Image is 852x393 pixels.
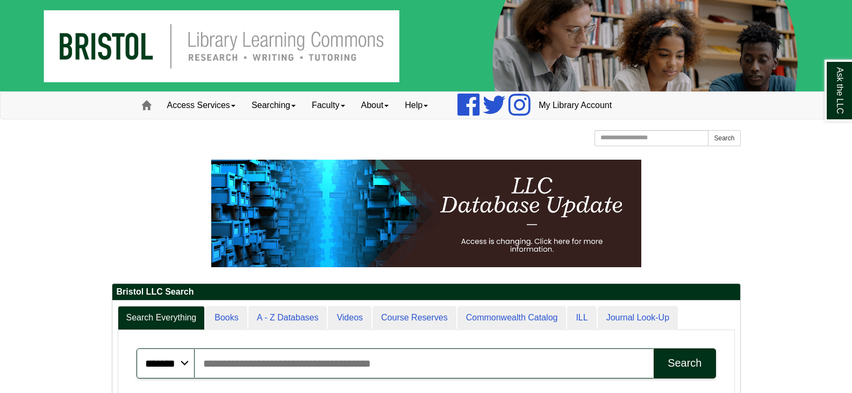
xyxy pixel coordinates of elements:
a: Journal Look-Up [598,306,678,330]
a: Videos [328,306,371,330]
a: Search Everything [118,306,205,330]
a: Commonwealth Catalog [457,306,567,330]
button: Search [708,130,740,146]
a: My Library Account [531,92,620,119]
a: Access Services [159,92,244,119]
a: About [353,92,397,119]
a: Searching [244,92,304,119]
a: Faculty [304,92,353,119]
a: Books [206,306,247,330]
img: HTML tutorial [211,160,641,267]
div: Search [668,357,701,369]
a: Help [397,92,436,119]
a: A - Z Databases [248,306,327,330]
a: Course Reserves [373,306,456,330]
button: Search [654,348,715,378]
a: ILL [567,306,596,330]
h2: Bristol LLC Search [112,284,740,301]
